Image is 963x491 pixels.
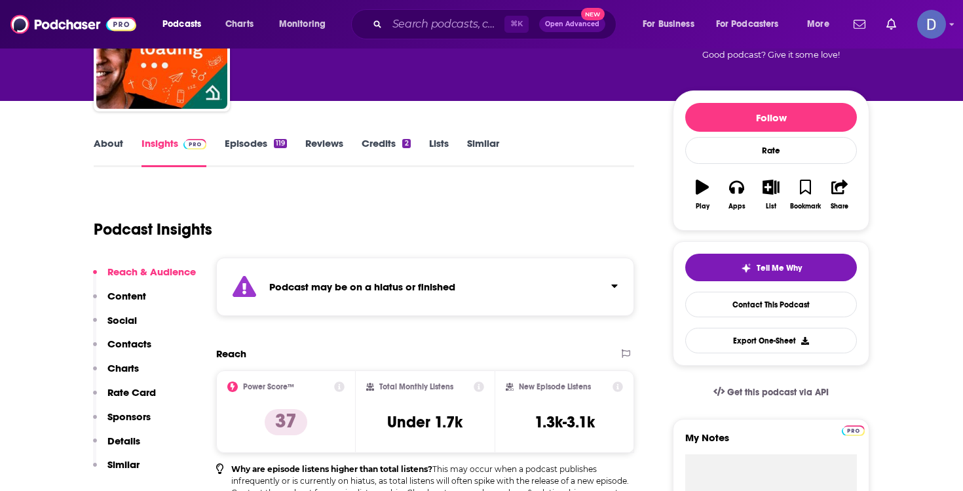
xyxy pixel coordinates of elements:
[107,435,140,447] p: Details
[305,137,343,167] a: Reviews
[504,16,529,33] span: ⌘ K
[881,13,901,35] a: Show notifications dropdown
[685,328,857,353] button: Export One-Sheet
[728,203,746,210] div: Apps
[387,14,504,35] input: Search podcasts, credits, & more...
[142,137,206,167] a: InsightsPodchaser Pro
[216,347,246,360] h2: Reach
[94,220,212,239] h1: Podcast Insights
[265,409,307,435] p: 37
[842,425,865,436] img: Podchaser Pro
[519,382,591,391] h2: New Episode Listens
[402,139,410,148] div: 2
[539,16,605,32] button: Open AdvancedNew
[685,254,857,281] button: tell me why sparkleTell Me Why
[270,14,343,35] button: open menu
[790,203,821,210] div: Bookmark
[798,14,846,35] button: open menu
[685,431,857,454] label: My Notes
[685,292,857,317] a: Contact This Podcast
[716,15,779,33] span: For Podcasters
[917,10,946,39] span: Logged in as dianawurster
[107,362,139,374] p: Charts
[467,137,499,167] a: Similar
[217,14,261,35] a: Charts
[93,410,151,435] button: Sponsors
[93,290,146,314] button: Content
[153,14,218,35] button: open menu
[93,458,140,482] button: Similar
[545,21,599,28] span: Open Advanced
[848,13,871,35] a: Show notifications dropdown
[643,15,694,33] span: For Business
[243,382,294,391] h2: Power Score™
[766,203,776,210] div: List
[703,376,839,408] a: Get this podcast via API
[269,281,455,293] strong: Podcast may be on a hiatus or finished
[917,10,946,39] button: Show profile menu
[685,103,857,132] button: Follow
[633,14,711,35] button: open menu
[93,362,139,386] button: Charts
[719,171,753,218] button: Apps
[581,8,605,20] span: New
[685,137,857,164] div: Rate
[94,137,123,167] a: About
[225,15,254,33] span: Charts
[183,139,206,149] img: Podchaser Pro
[162,15,201,33] span: Podcasts
[823,171,857,218] button: Share
[93,435,140,459] button: Details
[788,171,822,218] button: Bookmark
[807,15,829,33] span: More
[231,464,432,474] b: Why are episode listens higher than total listens?
[535,412,595,432] h3: 1.3k-3.1k
[107,290,146,302] p: Content
[757,263,802,273] span: Tell Me Why
[379,382,453,391] h2: Total Monthly Listens
[93,338,151,362] button: Contacts
[741,263,751,273] img: tell me why sparkle
[225,137,287,167] a: Episodes119
[362,137,410,167] a: Credits2
[685,171,719,218] button: Play
[727,387,829,398] span: Get this podcast via API
[842,423,865,436] a: Pro website
[107,410,151,423] p: Sponsors
[107,458,140,471] p: Similar
[708,14,798,35] button: open menu
[10,12,136,37] img: Podchaser - Follow, Share and Rate Podcasts
[107,338,151,350] p: Contacts
[279,15,326,33] span: Monitoring
[387,412,463,432] h3: Under 1.7k
[93,386,156,410] button: Rate Card
[93,265,196,290] button: Reach & Audience
[696,203,709,210] div: Play
[93,314,137,338] button: Social
[107,314,137,326] p: Social
[831,203,848,210] div: Share
[754,171,788,218] button: List
[107,265,196,278] p: Reach & Audience
[107,386,156,399] p: Rate Card
[216,258,634,316] section: Click to expand status details
[274,139,287,148] div: 119
[702,50,840,60] span: Good podcast? Give it some love!
[429,137,449,167] a: Lists
[917,10,946,39] img: User Profile
[364,9,629,39] div: Search podcasts, credits, & more...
